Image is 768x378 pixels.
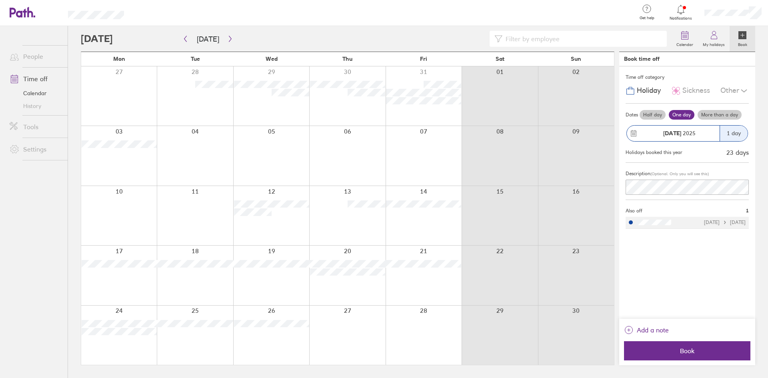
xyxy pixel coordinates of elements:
a: Calendar [3,87,68,100]
div: Book time off [624,56,660,62]
a: History [3,100,68,112]
button: [DATE] 20251 day [626,121,749,146]
span: Mon [113,56,125,62]
span: Holiday [637,86,661,95]
span: Also off [626,208,642,214]
span: Get help [634,16,660,20]
span: Sickness [682,86,710,95]
button: [DATE] [190,32,226,46]
a: Time off [3,71,68,87]
div: [DATE] [DATE] [704,220,746,225]
span: Sat [496,56,504,62]
span: Add a note [637,324,669,336]
span: Notifications [668,16,694,21]
span: Tue [191,56,200,62]
input: Filter by employee [502,31,662,46]
div: Time off category [626,71,749,83]
label: My holidays [698,40,730,47]
span: Book [630,347,745,354]
strong: [DATE] [663,130,681,137]
span: Fri [420,56,427,62]
div: Holidays booked this year [626,150,682,155]
label: Calendar [672,40,698,47]
a: My holidays [698,26,730,52]
a: Settings [3,141,68,157]
button: Add a note [624,324,669,336]
a: Tools [3,119,68,135]
label: More than a day [698,110,742,120]
a: Book [730,26,755,52]
div: Other [720,83,749,98]
span: Description [626,170,650,176]
span: 1 [746,208,749,214]
div: 1 day [720,126,748,141]
span: Sun [571,56,581,62]
div: 23 days [726,149,749,156]
a: Calendar [672,26,698,52]
label: Book [733,40,752,47]
span: 2025 [663,130,696,136]
a: People [3,48,68,64]
span: Dates [626,112,638,118]
label: Half day [640,110,666,120]
span: Thu [342,56,352,62]
span: (Optional. Only you will see this) [650,171,709,176]
span: Wed [266,56,278,62]
button: Book [624,341,750,360]
a: Notifications [668,4,694,21]
label: One day [669,110,694,120]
